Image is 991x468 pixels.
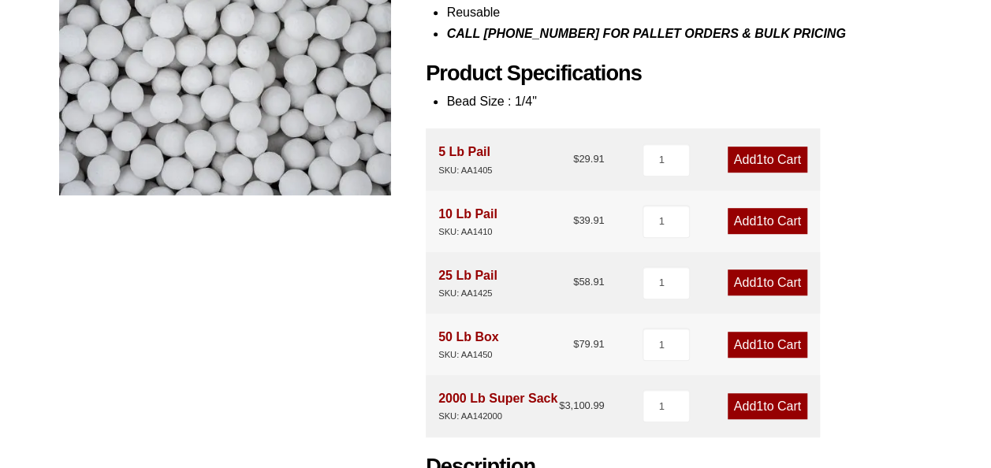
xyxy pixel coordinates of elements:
[728,393,807,419] a: Add1to Cart
[426,61,932,87] h2: Product Specifications
[756,214,763,228] span: 1
[438,141,492,177] div: 5 Lb Pail
[728,147,807,173] a: Add1to Cart
[438,225,497,240] div: SKU: AA1410
[728,208,807,234] a: Add1to Cart
[438,286,497,301] div: SKU: AA1425
[446,91,931,112] li: Bead Size : 1/4"
[573,153,579,165] span: $
[438,326,498,362] div: 50 Lb Box
[446,2,931,23] li: Reusable
[573,214,605,226] bdi: 39.91
[438,347,498,362] div: SKU: AA1450
[573,276,579,288] span: $
[559,399,605,411] bdi: 3,100.99
[446,27,845,40] i: CALL [PHONE_NUMBER] FOR PALLET ORDERS & BULK PRICING
[756,153,763,166] span: 1
[559,399,564,411] span: $
[573,153,605,165] bdi: 29.91
[438,265,497,301] div: 25 Lb Pail
[756,338,763,351] span: 1
[438,388,557,424] div: 2000 Lb Super Sack
[573,338,605,350] bdi: 79.91
[438,409,557,424] div: SKU: AA142000
[573,214,579,226] span: $
[438,163,492,178] div: SKU: AA1405
[756,276,763,289] span: 1
[728,332,807,358] a: Add1to Cart
[756,399,763,413] span: 1
[573,276,605,288] bdi: 58.91
[573,338,579,350] span: $
[438,203,497,240] div: 10 Lb Pail
[728,269,807,295] a: Add1to Cart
